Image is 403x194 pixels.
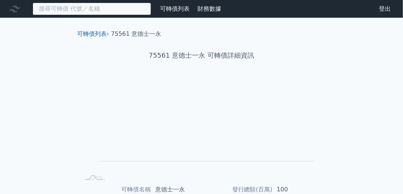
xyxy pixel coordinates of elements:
li: 75561 意德士一永 [111,30,161,38]
h1: 75561 意德士一永 可轉債詳細資訊 [71,50,332,61]
li: › [77,30,109,38]
g: Chart [92,84,314,172]
a: 可轉債列表 [160,5,190,12]
a: 財務數據 [197,5,221,12]
input: 搜尋可轉債 代號／名稱 [33,3,151,15]
a: 登出 [373,3,397,15]
a: 可轉債列表 [77,30,107,37]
